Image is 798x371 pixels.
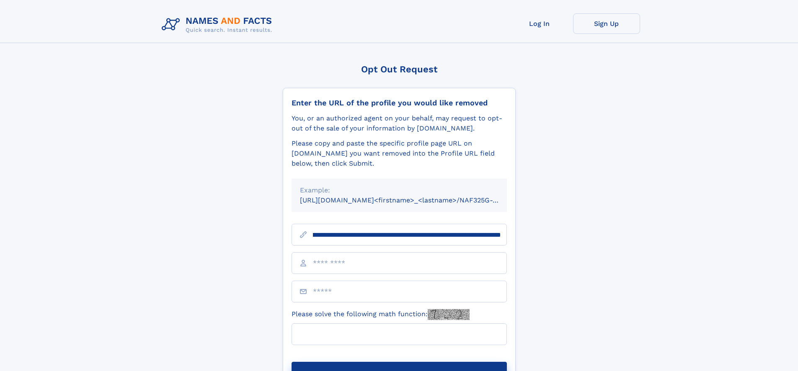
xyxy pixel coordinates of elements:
[300,185,498,195] div: Example:
[292,98,507,107] div: Enter the URL of the profile you would like removed
[292,138,507,169] div: Please copy and paste the specific profile page URL on [DOMAIN_NAME] you want removed into the Pr...
[506,13,573,34] a: Log In
[158,13,279,36] img: Logo Names and Facts
[292,113,507,133] div: You, or an authorized agent on your behalf, may request to opt-out of the sale of your informatio...
[300,196,523,204] small: [URL][DOMAIN_NAME]<firstname>_<lastname>/NAF325G-xxxxxxxx
[292,309,470,320] label: Please solve the following math function:
[283,64,516,74] div: Opt Out Request
[573,13,640,34] a: Sign Up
